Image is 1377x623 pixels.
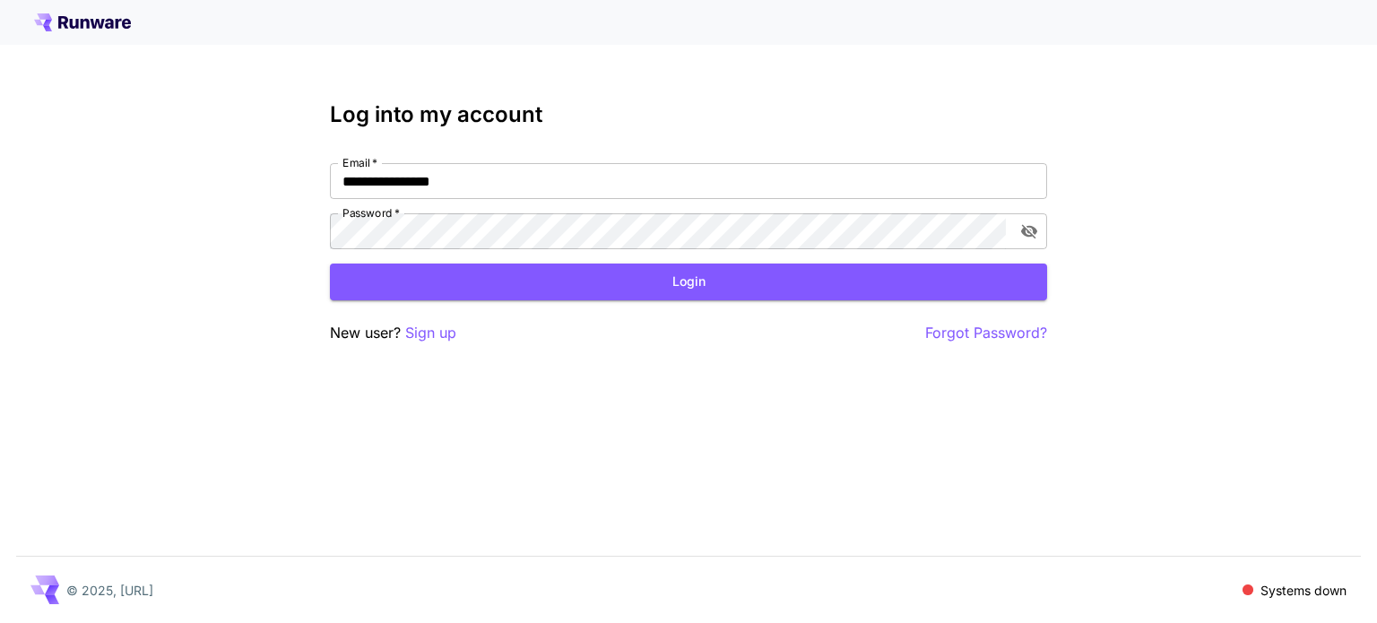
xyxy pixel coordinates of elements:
button: toggle password visibility [1013,215,1045,247]
p: © 2025, [URL] [66,581,153,600]
button: Forgot Password? [925,322,1047,344]
h3: Log into my account [330,102,1047,127]
label: Email [342,155,377,170]
button: Sign up [405,322,456,344]
label: Password [342,205,400,221]
p: New user? [330,322,456,344]
button: Login [330,264,1047,300]
p: Systems down [1260,581,1347,600]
